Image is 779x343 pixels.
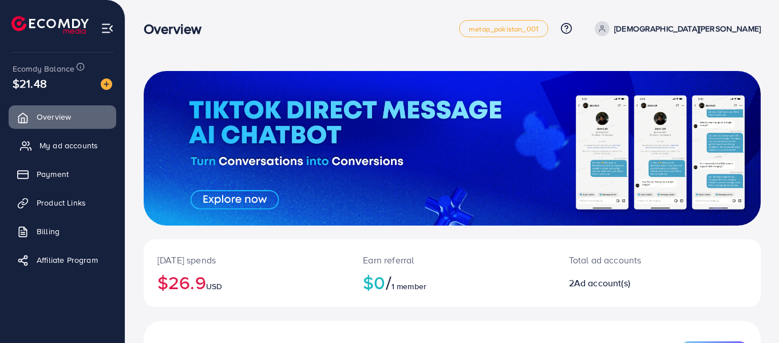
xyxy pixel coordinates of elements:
img: logo [11,16,89,34]
span: Ecomdy Balance [13,63,74,74]
span: Ad account(s) [574,277,630,289]
h3: Overview [144,21,211,37]
p: Earn referral [363,253,541,267]
p: [DEMOGRAPHIC_DATA][PERSON_NAME] [614,22,761,36]
h2: $26.9 [157,271,335,293]
span: My ad accounts [39,140,98,151]
span: Billing [37,226,60,237]
a: [DEMOGRAPHIC_DATA][PERSON_NAME] [590,21,761,36]
img: image [101,78,112,90]
span: Payment [37,168,69,180]
a: Product Links [9,191,116,214]
span: Overview [37,111,71,123]
a: metap_pakistan_001 [459,20,548,37]
h2: $0 [363,271,541,293]
a: Affiliate Program [9,249,116,271]
a: Payment [9,163,116,186]
a: Overview [9,105,116,128]
span: $21.48 [13,75,47,92]
img: menu [101,22,114,35]
span: USD [206,281,222,292]
p: [DATE] spends [157,253,335,267]
span: Product Links [37,197,86,208]
h2: 2 [569,278,696,289]
span: Affiliate Program [37,254,98,266]
a: My ad accounts [9,134,116,157]
span: / [386,269,392,295]
p: Total ad accounts [569,253,696,267]
span: metap_pakistan_001 [469,25,539,33]
a: Billing [9,220,116,243]
span: 1 member [392,281,426,292]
